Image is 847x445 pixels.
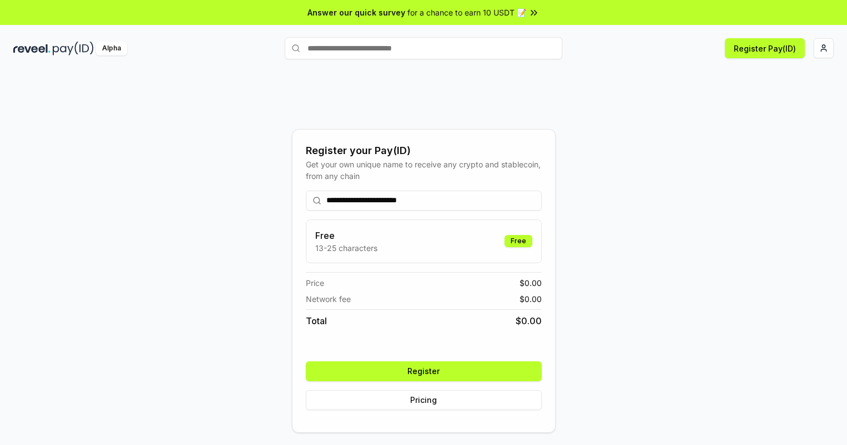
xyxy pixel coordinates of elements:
[516,314,542,328] span: $ 0.00
[520,277,542,289] span: $ 0.00
[725,38,805,58] button: Register Pay(ID)
[315,229,377,242] h3: Free
[306,293,351,305] span: Network fee
[407,7,526,18] span: for a chance to earn 10 USDT 📝
[306,277,324,289] span: Price
[13,42,51,55] img: reveel_dark
[306,143,542,158] div: Register your Pay(ID)
[306,314,327,328] span: Total
[315,242,377,254] p: 13-25 characters
[520,293,542,305] span: $ 0.00
[307,7,405,18] span: Answer our quick survey
[306,361,542,381] button: Register
[306,390,542,410] button: Pricing
[53,42,94,55] img: pay_id
[96,42,127,55] div: Alpha
[505,235,532,247] div: Free
[306,158,542,182] div: Get your own unique name to receive any crypto and stablecoin, from any chain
